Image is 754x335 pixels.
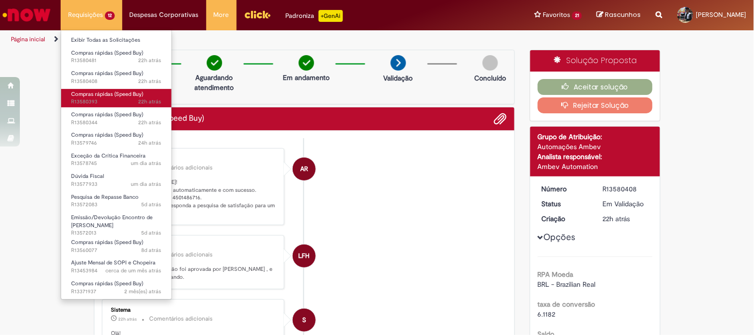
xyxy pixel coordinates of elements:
[71,78,162,85] span: R13580408
[61,48,171,66] a: Aberto R13580481 : Compras rápidas (Speed Buy)
[572,11,582,20] span: 21
[142,201,162,208] time: 26/09/2025 17:42:35
[125,288,162,295] span: 2 mês(es) atrás
[605,10,641,19] span: Rascunhos
[207,55,222,71] img: check-circle-green.png
[71,259,156,266] span: Ajuste Mensal de SOPI e Chopeira
[142,201,162,208] span: 5d atrás
[293,245,316,267] div: Luis Felipe Heidy Lima Yokota
[61,30,172,300] ul: Requisições
[293,309,316,332] div: System
[696,10,747,19] span: [PERSON_NAME]
[71,172,104,180] span: Dúvida Fiscal
[125,288,162,295] time: 07/08/2025 15:31:03
[71,119,162,127] span: R13580344
[150,315,213,323] small: Comentários adicionais
[538,142,653,152] div: Automações Ambev
[71,201,162,209] span: R13572083
[299,55,314,71] img: check-circle-green.png
[61,68,171,86] a: Aberto R13580408 : Compras rápidas (Speed Buy)
[139,57,162,64] time: 30/09/2025 10:30:16
[61,35,171,46] a: Exibir Todas as Solicitações
[131,160,162,167] time: 29/09/2025 17:57:40
[299,244,310,268] span: LFH
[142,247,162,254] time: 23/09/2025 16:03:24
[139,78,162,85] span: 22h atrás
[111,307,277,313] div: Sistema
[494,112,507,125] button: Adicionar anexos
[106,267,162,274] span: cerca de um mês atrás
[603,199,649,209] div: Em Validação
[71,247,162,254] span: R13560077
[71,98,162,106] span: R13580393
[603,214,630,223] time: 30/09/2025 10:17:58
[61,130,171,148] a: Aberto R13579746 : Compras rápidas (Speed Buy)
[190,73,239,92] p: Aguardando atendimento
[538,162,653,171] div: Ambev Automation
[71,49,143,57] span: Compras rápidas (Speed Buy)
[106,267,162,274] time: 27/08/2025 17:36:39
[61,192,171,210] a: Aberto R13572083 : Pesquisa de Repasse Banco
[71,57,162,65] span: R13580481
[71,70,143,77] span: Compras rápidas (Speed Buy)
[150,251,213,259] small: Comentários adicionais
[286,10,343,22] div: Padroniza
[483,55,498,71] img: img-circle-grey.png
[71,90,143,98] span: Compras rápidas (Speed Buy)
[139,98,162,105] span: 22h atrás
[119,316,137,322] span: 22h atrás
[538,132,653,142] div: Grupo de Atribuição:
[597,10,641,20] a: Rascunhos
[142,229,162,237] time: 26/09/2025 17:26:23
[105,11,115,20] span: 12
[61,212,171,234] a: Aberto R13572013 : Emissão/Devolução Encontro de Contas Fornecedor
[534,184,595,194] dt: Número
[71,160,162,167] span: R13578745
[131,180,162,188] span: um dia atrás
[71,139,162,147] span: R13579746
[111,178,277,218] p: Bom dia, [PERSON_NAME]! O chamado foi atendido automaticamente e com sucesso. P.O gerado sob regi...
[538,310,556,319] span: 6.1182
[150,164,213,172] small: Comentários adicionais
[534,214,595,224] dt: Criação
[71,152,146,160] span: Exceção da Crítica Financeira
[384,73,413,83] p: Validação
[71,229,162,237] span: R13572013
[111,156,277,162] div: Ambev RPA
[71,280,143,287] span: Compras rápidas (Speed Buy)
[603,214,649,224] div: 30/09/2025 10:17:58
[61,151,171,169] a: Aberto R13578745 : Exceção da Crítica Financeira
[71,267,162,275] span: R13453984
[61,109,171,128] a: Aberto R13580344 : Compras rápidas (Speed Buy)
[61,171,171,189] a: Aberto R13577933 : Dúvida Fiscal
[61,237,171,255] a: Aberto R13560077 : Compras rápidas (Speed Buy)
[244,7,271,22] img: click_logo_yellow_360x200.png
[603,214,630,223] span: 22h atrás
[7,30,495,49] ul: Trilhas de página
[71,180,162,188] span: R13577933
[61,257,171,276] a: Aberto R13453984 : Ajuste Mensal de SOPI e Chopeira
[283,73,330,83] p: Em andamento
[68,10,103,20] span: Requisições
[391,55,406,71] img: arrow-next.png
[293,158,316,180] div: Ambev RPA
[139,119,162,126] time: 30/09/2025 10:09:20
[1,5,52,25] img: ServiceNow
[543,10,570,20] span: Favoritos
[71,131,143,139] span: Compras rápidas (Speed Buy)
[142,247,162,254] span: 8d atrás
[111,243,277,249] div: [PERSON_NAME]
[302,308,306,332] span: S
[538,280,596,289] span: BRL - Brazilian Real
[530,50,660,72] div: Solução Proposta
[214,10,229,20] span: More
[139,119,162,126] span: 22h atrás
[119,316,137,322] time: 30/09/2025 10:18:10
[61,89,171,107] a: Aberto R13580393 : Compras rápidas (Speed Buy)
[603,184,649,194] div: R13580408
[538,97,653,113] button: Rejeitar Solução
[139,139,162,147] time: 30/09/2025 08:35:52
[319,10,343,22] p: +GenAi
[538,300,595,309] b: taxa de conversão
[131,160,162,167] span: um dia atrás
